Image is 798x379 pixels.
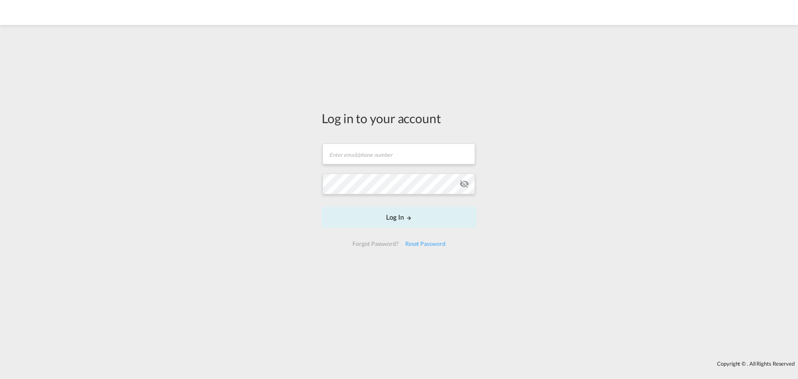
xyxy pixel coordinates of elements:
[349,236,401,251] div: Forgot Password?
[402,236,449,251] div: Reset Password
[459,179,469,189] md-icon: icon-eye-off
[322,109,476,127] div: Log in to your account
[322,207,476,228] button: LOGIN
[323,144,475,164] input: Enter email/phone number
